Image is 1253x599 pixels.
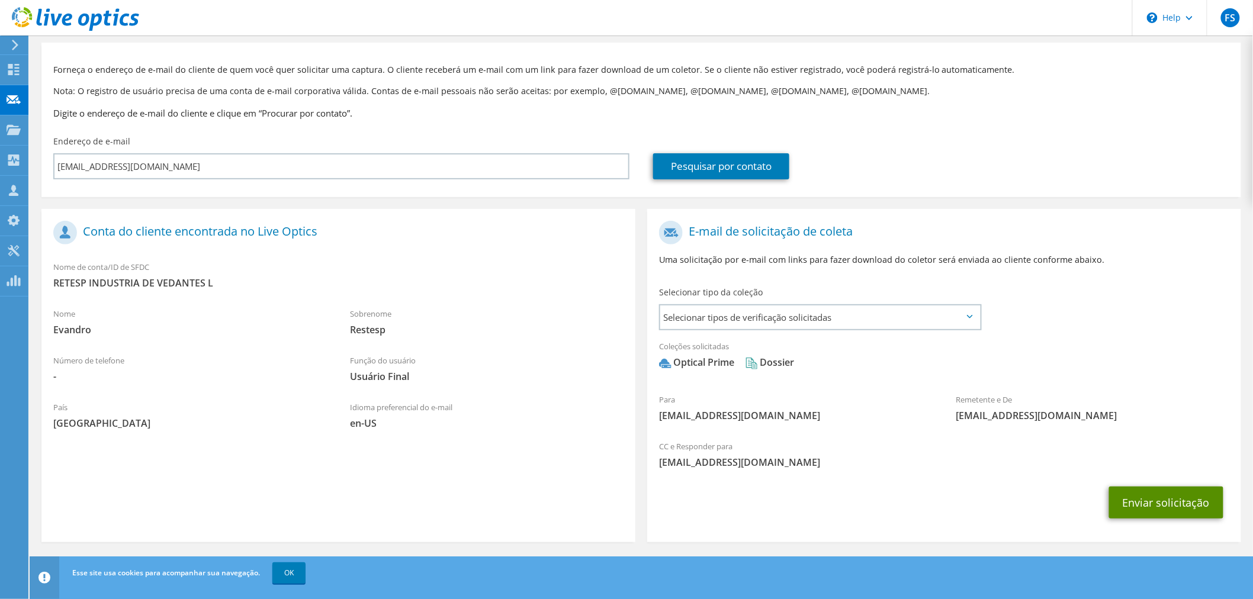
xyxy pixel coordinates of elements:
label: Endereço de e-mail [53,136,130,147]
span: - [53,370,326,383]
span: RETESP INDUSTRIA DE VEDANTES L [53,276,624,289]
p: Uma solicitação por e-mail com links para fazer download do coletor será enviada ao cliente confo... [659,253,1229,266]
div: Função do usuário [338,348,635,389]
div: Dossier [746,356,794,369]
span: Restesp [350,323,623,336]
div: Idioma preferencial do e-mail [338,395,635,436]
div: Nome [41,301,338,342]
div: Para [647,387,944,428]
span: FS [1221,8,1240,27]
span: [GEOGRAPHIC_DATA] [53,417,326,430]
span: Evandro [53,323,326,336]
span: en-US [350,417,623,430]
div: Remetente e De [944,387,1241,428]
div: Coleções solicitadas [647,334,1241,381]
div: Sobrenome [338,301,635,342]
span: [EMAIL_ADDRESS][DOMAIN_NAME] [659,456,1229,469]
span: Esse site usa cookies para acompanhar sua navegação. [72,568,260,578]
h1: E-mail de solicitação de coleta [659,221,1223,244]
a: Pesquisar por contato [653,153,789,179]
span: Selecionar tipos de verificação solicitadas [660,305,980,329]
div: País [41,395,338,436]
label: Selecionar tipo da coleção [659,286,763,298]
div: Optical Prime [659,356,734,369]
span: Usuário Final [350,370,623,383]
div: Número de telefone [41,348,338,389]
p: Forneça o endereço de e-mail do cliente de quem você quer solicitar uma captura. O cliente recebe... [53,63,1229,76]
button: Enviar solicitação [1109,487,1223,519]
div: Nome de conta/ID de SFDC [41,255,635,295]
a: OK [272,562,306,584]
span: [EMAIL_ADDRESS][DOMAIN_NAME] [956,409,1229,422]
span: [EMAIL_ADDRESS][DOMAIN_NAME] [659,409,932,422]
p: Nota: O registro de usuário precisa de uma conta de e-mail corporativa válida. Contas de e-mail p... [53,85,1229,98]
div: CC e Responder para [647,434,1241,475]
svg: \n [1147,12,1158,23]
h3: Digite o endereço de e-mail do cliente e clique em “Procurar por contato”. [53,107,1229,120]
h1: Conta do cliente encontrada no Live Optics [53,221,618,244]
